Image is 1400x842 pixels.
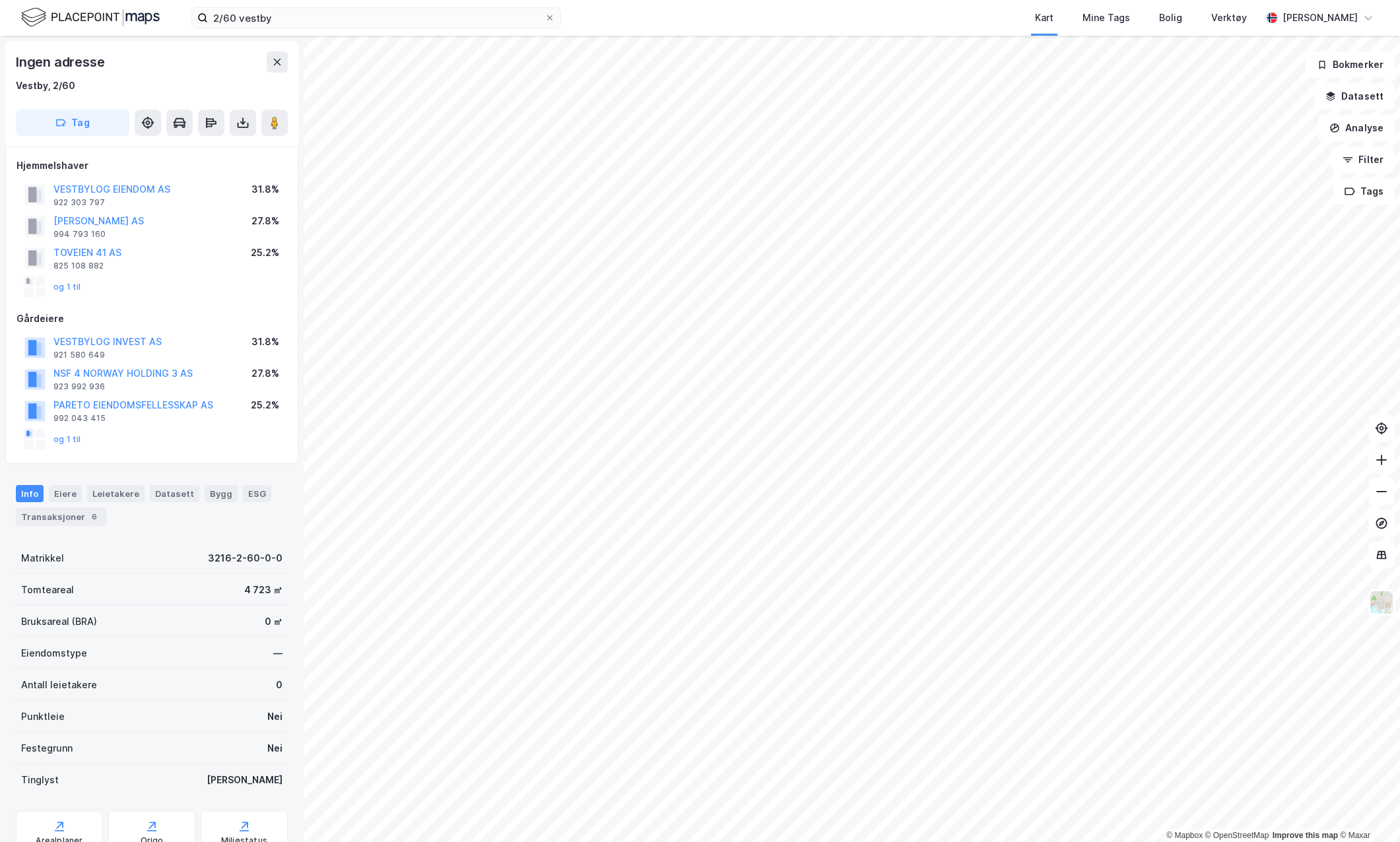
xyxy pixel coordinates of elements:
div: Bruksareal (BRA) [21,614,97,630]
div: Info [16,485,44,502]
iframe: Chat Widget [1334,779,1400,842]
a: Improve this map [1273,831,1338,840]
div: 27.8% [251,366,279,381]
div: 0 ㎡ [265,614,283,630]
div: Kart [1035,10,1053,26]
div: [PERSON_NAME] [1283,10,1358,26]
div: 994 793 160 [53,229,106,240]
div: 922 303 797 [53,197,105,208]
div: 25.2% [251,397,279,413]
div: Eiere [49,485,82,502]
div: ESG [243,485,271,502]
div: 3216-2-60-0-0 [208,550,283,566]
div: 921 580 649 [53,350,105,360]
img: logo.f888ab2527a4732fd821a326f86c7f29.svg [21,6,160,29]
a: OpenStreetMap [1205,831,1269,840]
div: Nei [267,709,283,725]
div: Tinglyst [21,772,59,788]
div: Punktleie [21,709,65,725]
button: Datasett [1314,83,1395,110]
div: 25.2% [251,245,279,261]
div: 825 108 882 [53,261,104,271]
div: Gårdeiere [17,311,287,327]
div: 923 992 936 [53,381,105,392]
div: 6 [88,510,101,523]
div: Eiendomstype [21,645,87,661]
div: 4 723 ㎡ [244,582,283,598]
button: Bokmerker [1306,51,1395,78]
button: Tag [16,110,129,136]
a: Mapbox [1166,831,1203,840]
button: Tags [1333,178,1395,205]
div: 0 [276,677,283,693]
div: Tomteareal [21,582,74,598]
div: Nei [267,740,283,756]
input: Søk på adresse, matrikkel, gårdeiere, leietakere eller personer [208,8,545,28]
div: 27.8% [251,213,279,229]
div: Leietakere [87,485,145,502]
div: Vestby, 2/60 [16,78,75,94]
div: Verktøy [1211,10,1247,26]
div: Hjemmelshaver [17,158,287,174]
div: Mine Tags [1083,10,1130,26]
div: Festegrunn [21,740,73,756]
div: Antall leietakere [21,677,97,693]
img: Z [1369,590,1394,615]
div: [PERSON_NAME] [207,772,283,788]
div: 992 043 415 [53,413,106,424]
div: Ingen adresse [16,51,107,73]
div: 31.8% [251,181,279,197]
div: Matrikkel [21,550,64,566]
div: Transaksjoner [16,507,106,526]
div: — [273,645,283,661]
div: Datasett [150,485,199,502]
div: Bygg [205,485,238,502]
div: 31.8% [251,334,279,350]
div: Bolig [1159,10,1182,26]
button: Filter [1331,146,1395,173]
button: Analyse [1318,115,1395,141]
